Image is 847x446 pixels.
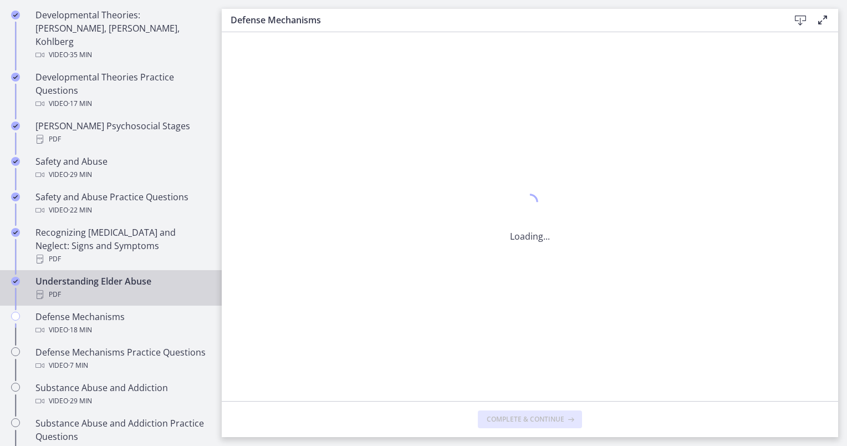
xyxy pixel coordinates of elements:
[35,381,208,408] div: Substance Abuse and Addiction
[11,277,20,286] i: Completed
[35,252,208,266] div: PDF
[35,275,208,301] div: Understanding Elder Abuse
[510,230,550,243] p: Loading...
[35,70,208,110] div: Developmental Theories Practice Questions
[11,228,20,237] i: Completed
[68,359,88,372] span: · 7 min
[68,323,92,337] span: · 18 min
[68,48,92,62] span: · 35 min
[35,288,208,301] div: PDF
[35,204,208,217] div: Video
[35,346,208,372] div: Defense Mechanisms Practice Questions
[68,394,92,408] span: · 29 min
[35,133,208,146] div: PDF
[35,310,208,337] div: Defense Mechanisms
[35,394,208,408] div: Video
[35,119,208,146] div: [PERSON_NAME] Psychosocial Stages
[11,157,20,166] i: Completed
[68,97,92,110] span: · 17 min
[35,323,208,337] div: Video
[11,11,20,19] i: Completed
[35,359,208,372] div: Video
[68,168,92,181] span: · 29 min
[11,121,20,130] i: Completed
[11,192,20,201] i: Completed
[35,97,208,110] div: Video
[35,8,208,62] div: Developmental Theories: [PERSON_NAME], [PERSON_NAME], Kohlberg
[35,155,208,181] div: Safety and Abuse
[478,410,582,428] button: Complete & continue
[35,48,208,62] div: Video
[487,415,564,424] span: Complete & continue
[510,191,550,216] div: 1
[35,190,208,217] div: Safety and Abuse Practice Questions
[35,226,208,266] div: Recognizing [MEDICAL_DATA] and Neglect: Signs and Symptoms
[231,13,772,27] h3: Defense Mechanisms
[35,168,208,181] div: Video
[11,73,20,82] i: Completed
[68,204,92,217] span: · 22 min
